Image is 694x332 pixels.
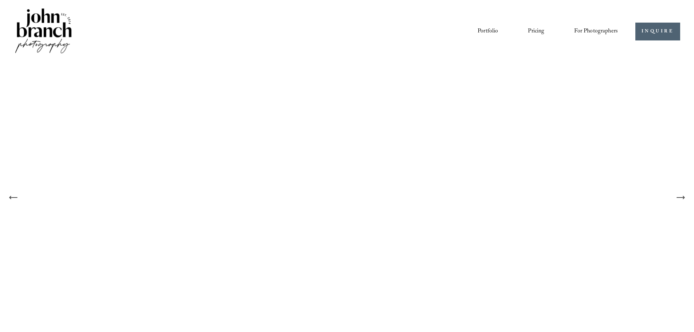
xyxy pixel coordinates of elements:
button: Next Slide [673,190,689,206]
span: For Photographers [574,26,618,37]
a: INQUIRE [635,23,680,40]
a: Portfolio [478,25,498,38]
a: Pricing [528,25,544,38]
button: Previous Slide [5,190,21,206]
a: folder dropdown [574,25,618,38]
img: John Branch IV Photography [14,7,73,56]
